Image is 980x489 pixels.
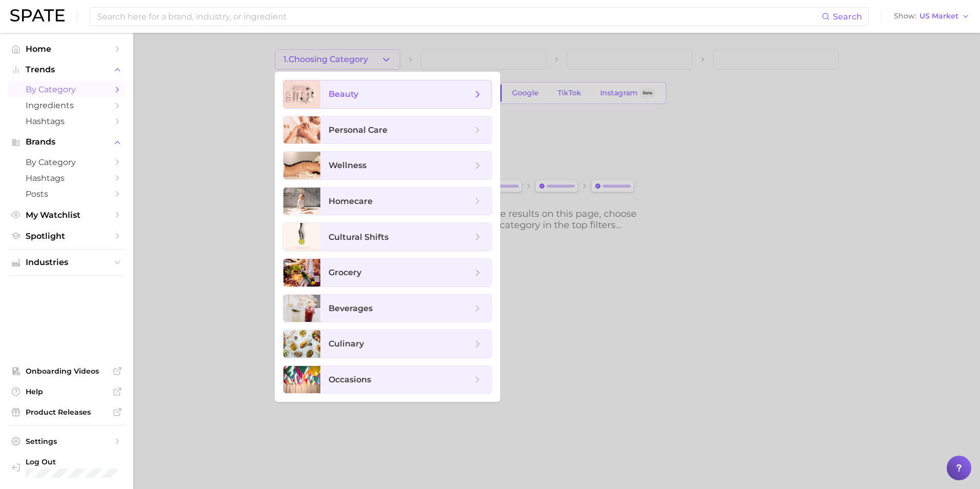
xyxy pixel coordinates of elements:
button: Industries [8,255,125,270]
button: ShowUS Market [891,10,972,23]
span: Hashtags [26,116,108,126]
a: Home [8,41,125,57]
a: Hashtags [8,170,125,186]
span: occasions [329,375,371,384]
span: Search [833,12,862,22]
a: by Category [8,154,125,170]
a: My Watchlist [8,207,125,223]
a: Spotlight [8,228,125,244]
a: Hashtags [8,113,125,129]
span: Settings [26,437,108,446]
a: Ingredients [8,97,125,113]
span: Brands [26,137,108,147]
button: Brands [8,134,125,150]
span: Industries [26,258,108,267]
span: Help [26,387,108,396]
a: Help [8,384,125,399]
span: wellness [329,160,366,170]
span: US Market [920,13,958,19]
a: by Category [8,81,125,97]
a: Settings [8,434,125,449]
img: SPATE [10,9,65,22]
span: Log Out [26,457,117,466]
a: Onboarding Videos [8,363,125,379]
button: Trends [8,62,125,77]
span: Onboarding Videos [26,366,108,376]
input: Search here for a brand, industry, or ingredient [96,8,822,25]
span: homecare [329,196,373,206]
span: beverages [329,303,373,313]
span: Hashtags [26,173,108,183]
span: beauty [329,89,358,99]
a: Log out. Currently logged in with e-mail CSnow@ulta.com. [8,454,125,481]
span: Home [26,44,108,54]
ul: 1.Choosing Category [275,72,500,402]
span: Show [894,13,916,19]
span: Posts [26,189,108,199]
a: Product Releases [8,404,125,420]
span: Trends [26,65,108,74]
a: Posts [8,186,125,202]
span: Product Releases [26,407,108,417]
span: cultural shifts [329,232,389,242]
span: culinary [329,339,364,349]
span: grocery [329,268,361,277]
span: personal care [329,125,387,135]
span: Spotlight [26,231,108,241]
span: My Watchlist [26,210,108,220]
span: by Category [26,85,108,94]
span: by Category [26,157,108,167]
span: Ingredients [26,100,108,110]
